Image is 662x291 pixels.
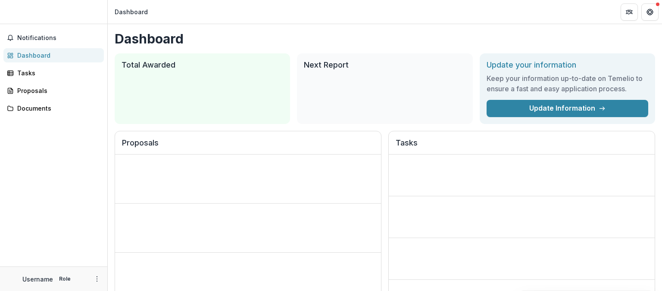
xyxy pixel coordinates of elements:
h2: Total Awarded [122,60,283,70]
div: Proposals [17,86,97,95]
button: Get Help [641,3,659,21]
span: Notifications [17,34,100,42]
nav: breadcrumb [111,6,151,18]
button: Notifications [3,31,104,45]
a: Dashboard [3,48,104,62]
h1: Dashboard [115,31,655,46]
h2: Proposals [122,138,374,155]
a: Proposals [3,84,104,98]
h2: Update your information [487,60,648,70]
h2: Tasks [396,138,648,155]
p: Role [56,275,73,283]
div: Dashboard [17,51,97,60]
button: More [92,274,102,284]
h2: Next Report [304,60,465,70]
a: Update Information [487,100,648,117]
div: Documents [17,104,97,113]
div: Tasks [17,68,97,77]
div: Dashboard [115,7,148,16]
h3: Keep your information up-to-date on Temelio to ensure a fast and easy application process. [487,73,648,94]
a: Tasks [3,66,104,80]
button: Partners [621,3,638,21]
a: Documents [3,101,104,115]
p: Username [22,275,53,284]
